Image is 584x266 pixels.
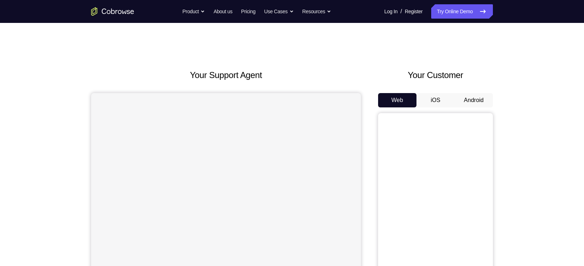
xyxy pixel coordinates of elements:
a: Try Online Demo [431,4,493,19]
a: Pricing [241,4,255,19]
button: iOS [416,93,455,107]
button: Web [378,93,416,107]
button: Android [455,93,493,107]
a: About us [213,4,232,19]
a: Go to the home page [91,7,134,16]
a: Log In [384,4,397,19]
span: / [400,7,402,16]
button: Product [183,4,205,19]
button: Resources [302,4,331,19]
a: Register [405,4,423,19]
h2: Your Support Agent [91,69,361,82]
button: Use Cases [264,4,293,19]
h2: Your Customer [378,69,493,82]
